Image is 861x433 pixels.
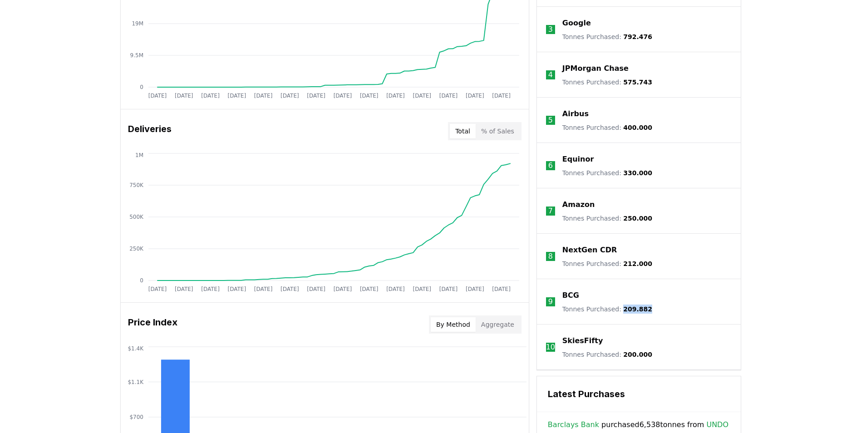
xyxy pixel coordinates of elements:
a: UNDO [706,419,728,430]
tspan: [DATE] [227,286,246,292]
h3: Latest Purchases [548,387,730,401]
tspan: 0 [140,84,143,90]
button: By Method [431,317,476,332]
tspan: [DATE] [466,286,484,292]
tspan: [DATE] [307,93,325,99]
span: 400.000 [623,124,652,131]
tspan: [DATE] [174,93,193,99]
p: 9 [548,296,553,307]
tspan: 750K [129,182,144,188]
span: 330.000 [623,169,652,177]
tspan: 1M [135,152,143,158]
button: % of Sales [476,124,520,138]
a: SkiesFifty [562,335,603,346]
p: Tonnes Purchased : [562,305,652,314]
tspan: [DATE] [280,286,299,292]
span: 792.476 [623,33,652,40]
p: 8 [548,251,553,262]
tspan: $1.4K [128,345,144,352]
tspan: [DATE] [359,286,378,292]
p: 7 [548,206,553,216]
span: 575.743 [623,79,652,86]
tspan: [DATE] [148,93,167,99]
a: Google [562,18,591,29]
button: Total [450,124,476,138]
tspan: [DATE] [307,286,325,292]
tspan: [DATE] [439,286,458,292]
span: purchased 6,538 tonnes from [548,419,728,430]
tspan: $1.1K [128,379,144,385]
tspan: 19M [132,20,143,27]
h3: Price Index [128,315,177,334]
tspan: [DATE] [148,286,167,292]
span: 209.882 [623,305,652,313]
tspan: [DATE] [492,286,511,292]
tspan: [DATE] [333,286,352,292]
button: Aggregate [476,317,520,332]
tspan: 500K [129,214,144,220]
a: JPMorgan Chase [562,63,629,74]
p: Tonnes Purchased : [562,259,652,268]
p: 5 [548,115,553,126]
p: 10 [546,342,555,353]
h3: Deliveries [128,122,172,140]
tspan: [DATE] [439,93,458,99]
a: Barclays Bank [548,419,599,430]
tspan: [DATE] [333,93,352,99]
p: 4 [548,69,553,80]
tspan: 0 [140,277,143,284]
tspan: [DATE] [413,286,431,292]
a: NextGen CDR [562,245,617,256]
tspan: [DATE] [492,93,511,99]
p: Tonnes Purchased : [562,214,652,223]
tspan: [DATE] [227,93,246,99]
tspan: [DATE] [201,93,220,99]
tspan: [DATE] [413,93,431,99]
p: Tonnes Purchased : [562,350,652,359]
p: 6 [548,160,553,171]
a: Amazon [562,199,595,210]
tspan: [DATE] [201,286,220,292]
span: 200.000 [623,351,652,358]
p: Tonnes Purchased : [562,123,652,132]
tspan: [DATE] [386,93,405,99]
tspan: [DATE] [359,93,378,99]
p: Tonnes Purchased : [562,78,652,87]
tspan: [DATE] [254,286,272,292]
p: Tonnes Purchased : [562,32,652,41]
tspan: [DATE] [174,286,193,292]
a: BCG [562,290,579,301]
tspan: [DATE] [386,286,405,292]
span: 212.000 [623,260,652,267]
tspan: $700 [129,414,143,420]
p: Tonnes Purchased : [562,168,652,177]
tspan: [DATE] [466,93,484,99]
span: 250.000 [623,215,652,222]
tspan: [DATE] [280,93,299,99]
tspan: 9.5M [130,52,143,59]
a: Airbus [562,108,589,119]
tspan: 250K [129,246,144,252]
p: 3 [548,24,553,35]
a: Equinor [562,154,594,165]
tspan: [DATE] [254,93,272,99]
